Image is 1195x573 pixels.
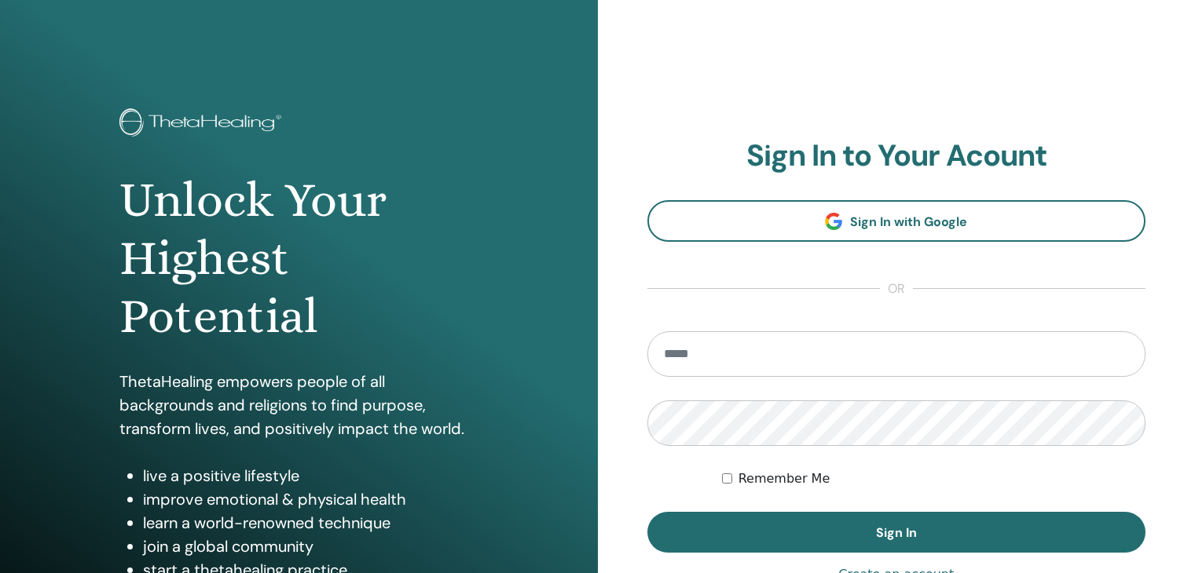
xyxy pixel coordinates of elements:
[647,512,1146,553] button: Sign In
[876,524,917,541] span: Sign In
[143,535,478,558] li: join a global community
[647,138,1146,174] h2: Sign In to Your Acount
[119,370,478,440] p: ThetaHealing empowers people of all backgrounds and religions to find purpose, transform lives, a...
[647,200,1146,242] a: Sign In with Google
[880,279,913,298] span: or
[739,469,830,488] label: Remember Me
[722,469,1146,488] div: Keep me authenticated indefinitely or until I manually logout
[143,511,478,535] li: learn a world-renowned technique
[143,464,478,487] li: live a positive lifestyle
[850,214,967,230] span: Sign In with Google
[119,171,478,346] h1: Unlock Your Highest Potential
[143,487,478,511] li: improve emotional & physical health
